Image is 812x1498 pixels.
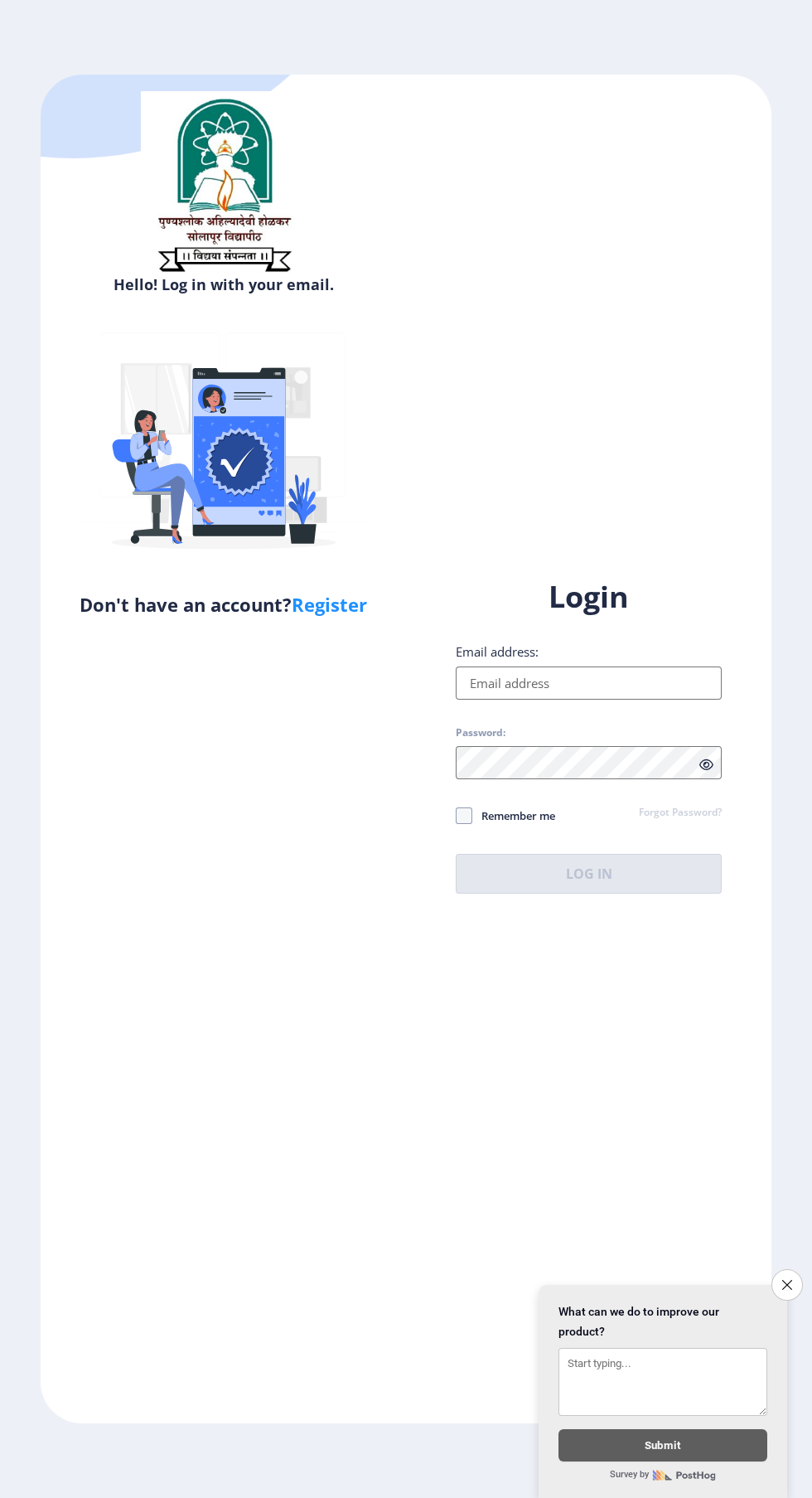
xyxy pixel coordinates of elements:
span: Remember me [472,806,555,826]
button: Log In [456,854,722,894]
h1: Login [456,577,722,617]
label: Email address: [456,643,539,660]
img: sulogo.png [141,91,307,279]
h6: Hello! Log in with your email. [53,274,394,294]
h5: Don't have an account? [53,591,394,618]
input: Email address [456,667,722,700]
a: Forgot Password? [639,806,722,821]
a: Register [292,592,367,617]
img: Verified-rafiki.svg [79,301,369,591]
label: Password: [456,726,505,739]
